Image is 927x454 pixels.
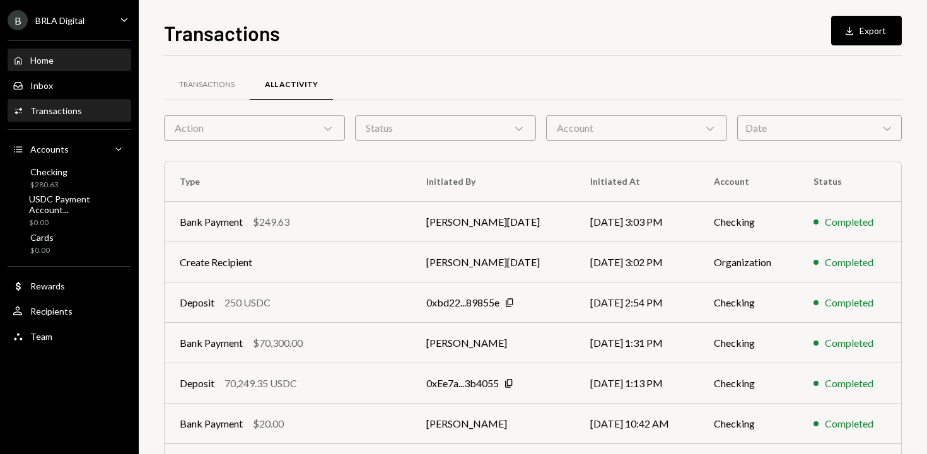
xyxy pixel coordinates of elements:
div: Bank Payment [180,416,243,431]
div: $70,300.00 [253,335,303,351]
td: [PERSON_NAME][DATE] [411,242,574,282]
a: All Activity [250,69,333,101]
div: Checking [30,166,67,177]
div: Completed [825,416,873,431]
a: Transactions [8,99,131,122]
div: B [8,10,28,30]
td: [DATE] 1:31 PM [575,323,699,363]
td: Checking [699,323,798,363]
h1: Transactions [164,20,280,45]
a: Inbox [8,74,131,96]
td: [DATE] 10:42 AM [575,404,699,444]
div: Deposit [180,295,214,310]
div: Completed [825,376,873,391]
td: [DATE] 1:13 PM [575,363,699,404]
td: Create Recipient [165,242,411,282]
div: USDC Payment Account... [29,194,126,215]
div: Transactions [30,105,82,116]
div: Rewards [30,281,65,291]
div: BRLA Digital [35,15,85,26]
a: Rewards [8,274,131,297]
div: All Activity [265,79,318,90]
td: Checking [699,202,798,242]
td: Checking [699,282,798,323]
a: USDC Payment Account...$0.00 [8,195,131,226]
td: Checking [699,404,798,444]
div: $0.00 [29,218,126,228]
div: Completed [825,335,873,351]
td: Checking [699,363,798,404]
div: 0xEe7a...3b4055 [426,376,499,391]
td: [DATE] 3:02 PM [575,242,699,282]
td: [DATE] 2:54 PM [575,282,699,323]
a: Checking$280.63 [8,163,131,193]
th: Initiated By [411,161,574,202]
div: 0xbd22...89855e [426,295,499,310]
a: Recipients [8,300,131,322]
div: Bank Payment [180,335,243,351]
div: 250 USDC [224,295,271,310]
a: Transactions [164,69,250,101]
div: $20.00 [253,416,284,431]
div: Account [546,115,727,141]
div: Completed [825,255,873,270]
td: [PERSON_NAME][DATE] [411,202,574,242]
div: Completed [825,214,873,230]
a: Team [8,325,131,347]
th: Account [699,161,798,202]
td: [PERSON_NAME] [411,323,574,363]
div: Cards [30,232,54,243]
button: Export [831,16,902,45]
th: Status [798,161,901,202]
div: Home [30,55,54,66]
th: Initiated At [575,161,699,202]
div: Date [737,115,902,141]
td: [DATE] 3:03 PM [575,202,699,242]
div: $280.63 [30,180,67,190]
div: 70,249.35 USDC [224,376,297,391]
div: Status [355,115,536,141]
div: Deposit [180,376,214,391]
td: Organization [699,242,798,282]
div: Accounts [30,144,69,154]
div: Completed [825,295,873,310]
div: $0.00 [30,245,54,256]
th: Type [165,161,411,202]
div: Team [30,331,52,342]
div: Recipients [30,306,73,317]
a: Accounts [8,137,131,160]
div: $249.63 [253,214,289,230]
td: [PERSON_NAME] [411,404,574,444]
a: Cards$0.00 [8,228,131,259]
div: Bank Payment [180,214,243,230]
div: Action [164,115,345,141]
div: Transactions [179,79,235,90]
a: Home [8,49,131,71]
div: Inbox [30,80,53,91]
